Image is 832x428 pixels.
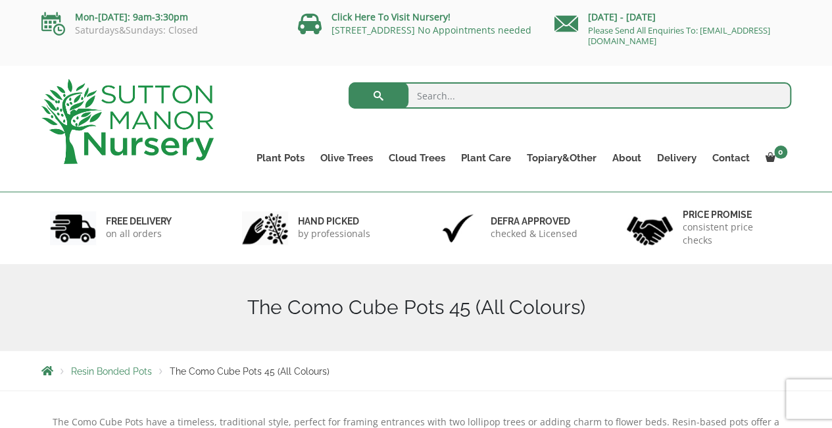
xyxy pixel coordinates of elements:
p: checked & Licensed [491,227,577,240]
a: Delivery [649,149,704,167]
h6: Price promise [683,209,783,221]
p: Mon-[DATE]: 9am-3:30pm [41,9,278,25]
a: Plant Pots [249,149,312,167]
a: About [604,149,649,167]
a: Please Send All Enquiries To: [EMAIL_ADDRESS][DOMAIN_NAME] [588,24,770,47]
p: Saturdays&Sundays: Closed [41,25,278,36]
a: 0 [758,149,791,167]
a: Click Here To Visit Nursery! [331,11,451,23]
p: [DATE] - [DATE] [554,9,791,25]
img: 2.jpg [242,211,288,245]
a: Cloud Trees [381,149,453,167]
a: Topiary&Other [519,149,604,167]
h6: hand picked [298,215,370,227]
span: 0 [774,146,787,159]
nav: Breadcrumbs [41,365,791,376]
p: on all orders [106,227,172,240]
a: Contact [704,149,758,167]
input: Search... [349,82,791,109]
a: Resin Bonded Pots [71,366,152,377]
a: Olive Trees [312,149,381,167]
h1: The Como Cube Pots 45 (All Colours) [41,296,791,319]
h6: Defra approved [491,215,577,227]
img: 1.jpg [50,211,96,245]
span: The Como Cube Pots 45 (All Colours) [170,366,330,377]
img: 4.jpg [627,208,673,248]
a: Plant Care [453,149,519,167]
a: [STREET_ADDRESS] No Appointments needed [331,24,531,36]
p: by professionals [298,227,370,240]
h6: FREE DELIVERY [106,215,172,227]
p: consistent price checks [683,221,783,247]
img: 3.jpg [435,211,481,245]
img: logo [41,79,214,164]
